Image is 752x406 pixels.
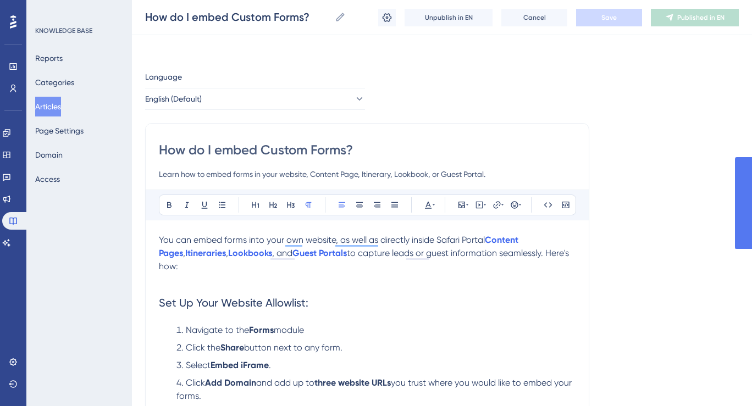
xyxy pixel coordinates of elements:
[405,9,493,26] button: Unpublish in EN
[601,13,617,22] span: Save
[226,248,228,258] span: ,
[576,9,642,26] button: Save
[249,325,274,335] strong: Forms
[706,363,739,396] iframe: UserGuiding AI Assistant Launcher
[211,360,269,370] strong: Embed iFrame
[145,9,330,25] input: Article Name
[145,92,202,105] span: English (Default)
[159,296,308,309] span: Set Up Your Website Allowlist:
[523,13,546,22] span: Cancel
[145,88,365,110] button: English (Default)
[159,248,571,271] span: to capture leads or guest information seamlessly. Here's how:
[145,70,182,84] span: Language
[159,141,576,159] input: Article Title
[35,121,84,141] button: Page Settings
[228,248,272,258] a: Lookbooks
[35,97,61,116] button: Articles
[244,342,342,353] span: button next to any form.
[183,248,185,258] span: ,
[185,248,226,258] a: Itineraries
[35,145,63,165] button: Domain
[186,377,205,388] span: Click
[220,342,244,353] strong: Share
[256,377,314,388] span: and add up to
[159,168,576,181] input: Article Description
[159,235,485,245] span: You can embed forms into your own website, as well as directly inside Safari Portal
[35,73,74,92] button: Categories
[186,360,211,370] span: Select
[274,325,304,335] span: module
[186,325,249,335] span: Navigate to the
[292,248,347,258] a: Guest Portals
[314,377,391,388] strong: three website URLs
[35,26,92,35] div: KNOWLEDGE BASE
[501,9,567,26] button: Cancel
[35,169,60,189] button: Access
[651,9,739,26] button: Published in EN
[35,48,63,68] button: Reports
[677,13,725,22] span: Published in EN
[186,342,220,353] span: Click the
[425,13,473,22] span: Unpublish in EN
[269,360,271,370] span: .
[205,377,256,388] strong: Add Domain
[272,248,292,258] span: , and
